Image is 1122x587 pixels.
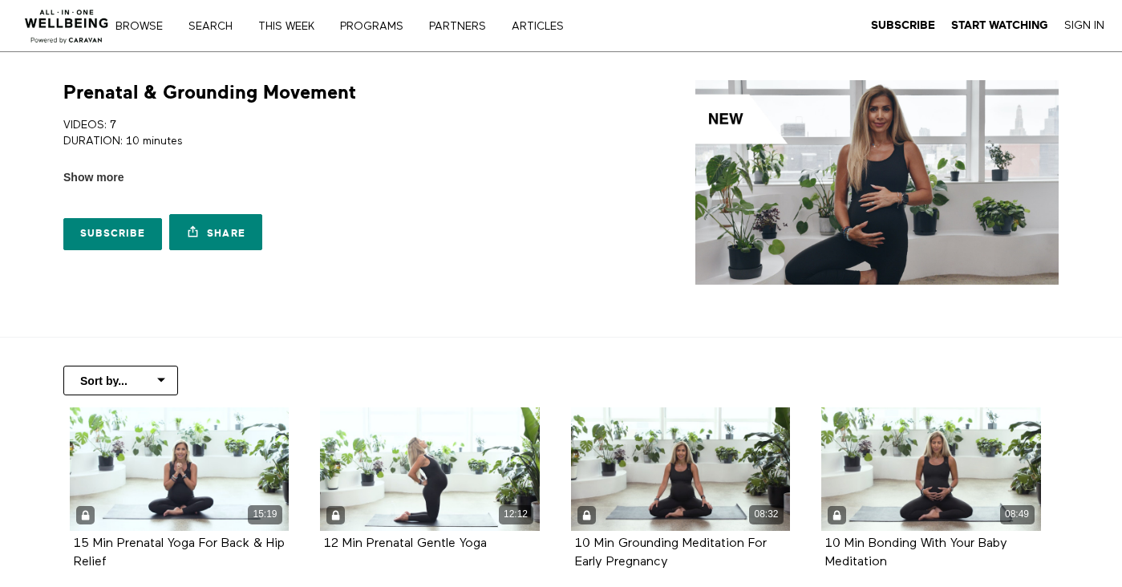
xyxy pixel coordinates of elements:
[695,80,1059,285] img: Prenatal & Grounding Movement
[1000,505,1035,524] div: 08:49
[871,18,935,33] a: Subscribe
[951,18,1048,33] a: Start Watching
[571,407,791,531] a: 10 Min Grounding Meditation For Early Pregnancy 08:32
[499,505,533,524] div: 12:12
[63,117,555,150] p: VIDEOS: 7 DURATION: 10 minutes
[63,218,162,250] a: Subscribe
[423,21,503,32] a: PARTNERS
[324,537,487,549] a: 12 Min Prenatal Gentle Yoga
[749,505,784,524] div: 08:32
[70,407,290,531] a: 15 Min Prenatal Yoga For Back & Hip Relief 15:19
[575,537,767,568] a: 10 Min Grounding Meditation For Early Pregnancy
[127,18,597,34] nav: Primary
[169,214,262,250] a: Share
[821,407,1041,531] a: 10 Min Bonding With Your Baby Meditation 08:49
[506,21,581,32] a: ARTICLES
[74,537,285,568] a: 15 Min Prenatal Yoga For Back & Hip Relief
[183,21,249,32] a: Search
[63,80,356,105] h1: Prenatal & Grounding Movement
[951,19,1048,31] strong: Start Watching
[825,537,1007,568] a: 10 Min Bonding With Your Baby Meditation
[110,21,180,32] a: Browse
[320,407,540,531] a: 12 Min Prenatal Gentle Yoga 12:12
[248,505,282,524] div: 15:19
[324,537,487,550] strong: 12 Min Prenatal Gentle Yoga
[253,21,331,32] a: THIS WEEK
[63,169,124,186] span: Show more
[1064,18,1104,33] a: Sign In
[871,19,935,31] strong: Subscribe
[334,21,420,32] a: PROGRAMS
